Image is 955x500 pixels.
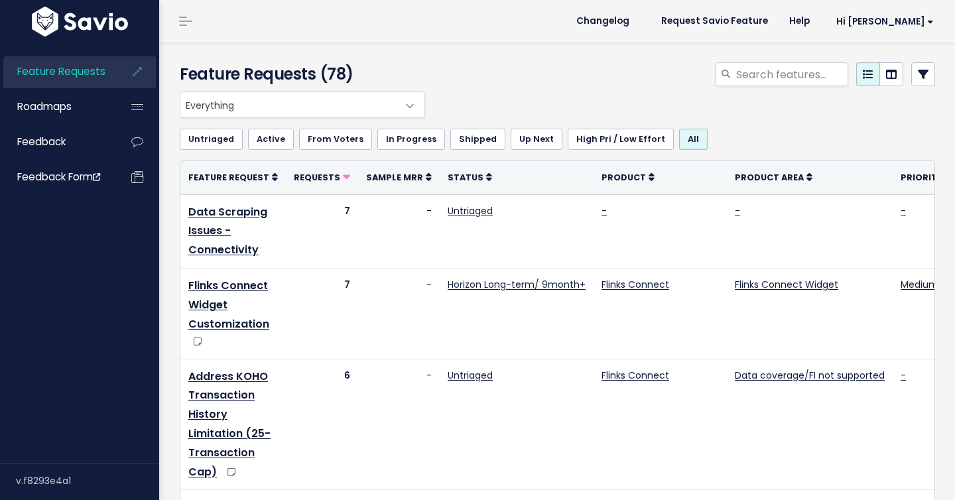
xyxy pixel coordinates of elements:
[679,129,708,150] a: All
[448,278,586,291] a: Horizon Long-term/ 9month+
[901,170,951,184] a: Priority
[3,92,110,122] a: Roadmaps
[377,129,445,150] a: In Progress
[188,278,269,332] a: Flinks Connect Widget Customization
[17,170,100,184] span: Feedback form
[180,92,425,118] span: Everything
[286,359,358,490] td: 6
[180,92,398,117] span: Everything
[294,172,340,183] span: Requests
[651,11,779,31] a: Request Savio Feature
[188,172,269,183] span: Feature Request
[602,369,669,382] a: Flinks Connect
[602,170,655,184] a: Product
[448,369,493,382] a: Untriaged
[180,129,243,150] a: Untriaged
[188,204,267,258] a: Data Scraping Issues - Connectivity
[511,129,562,150] a: Up Next
[366,172,423,183] span: Sample MRR
[735,278,838,291] a: Flinks Connect Widget
[448,172,483,183] span: Status
[602,278,669,291] a: Flinks Connect
[358,268,440,359] td: -
[17,135,66,149] span: Feedback
[358,194,440,268] td: -
[735,172,804,183] span: Product Area
[901,204,906,218] a: -
[358,359,440,490] td: -
[29,7,131,36] img: logo-white.9d6f32f41409.svg
[576,17,629,26] span: Changelog
[3,56,110,87] a: Feature Requests
[448,170,492,184] a: Status
[779,11,820,31] a: Help
[188,170,278,184] a: Feature Request
[17,64,105,78] span: Feature Requests
[448,204,493,218] a: Untriaged
[602,172,646,183] span: Product
[366,170,432,184] a: Sample MRR
[450,129,505,150] a: Shipped
[836,17,934,27] span: Hi [PERSON_NAME]
[294,170,350,184] a: Requests
[16,464,159,498] div: v.f8293e4a1
[735,369,885,382] a: Data coverage/FI not supported
[180,62,418,86] h4: Feature Requests (78)
[286,194,358,268] td: 7
[180,129,935,150] ul: Filter feature requests
[248,129,294,150] a: Active
[3,127,110,157] a: Feedback
[602,204,607,218] a: -
[735,204,740,218] a: -
[188,369,271,479] a: Address KOHO Transaction History Limitation (25-Transaction Cap)
[568,129,674,150] a: High Pri / Low Effort
[735,170,812,184] a: Product Area
[735,62,848,86] input: Search features...
[820,11,944,32] a: Hi [PERSON_NAME]
[17,99,72,113] span: Roadmaps
[299,129,372,150] a: From Voters
[901,172,942,183] span: Priority
[901,278,938,291] a: Medium
[286,268,358,359] td: 7
[3,162,110,192] a: Feedback form
[901,369,906,382] a: -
